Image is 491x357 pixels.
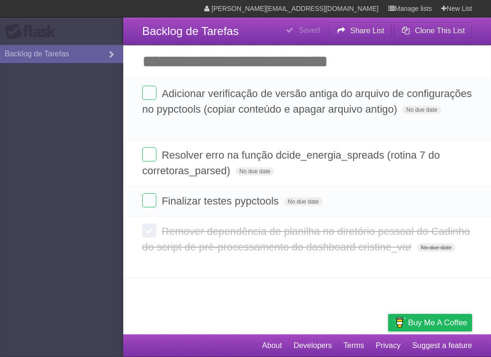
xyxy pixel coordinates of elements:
[284,197,322,206] span: No due date
[329,22,392,39] button: Share List
[344,337,364,355] a: Terms
[402,106,441,114] span: No due date
[142,223,156,238] label: Done
[412,337,472,355] a: Suggest a feature
[350,27,384,35] b: Share List
[415,27,465,35] b: Clone This List
[393,314,406,330] img: Buy me a coffee
[408,314,467,331] span: Buy me a coffee
[142,88,472,115] span: Adicionar verificação de versão antiga do arquivo de configurações no pypctools (copiar conteúdo ...
[262,337,282,355] a: About
[388,314,472,331] a: Buy me a coffee
[376,337,400,355] a: Privacy
[162,195,281,207] span: Finalizar testes pypctools
[142,25,239,37] span: Backlog de Tarefas
[142,193,156,207] label: Done
[142,225,470,253] span: Remover dependência de planilha no diretório pessoal do Cadinho do script de pré-processamento do...
[142,149,440,177] span: Resolver erro na função dcide_energia_spreads (rotina 7 do corretoras_parsed)
[417,243,455,252] span: No due date
[142,86,156,100] label: Done
[236,167,274,176] span: No due date
[394,22,472,39] button: Clone This List
[142,147,156,161] label: Done
[293,337,332,355] a: Developers
[299,26,320,34] b: Saved
[5,23,62,40] div: Flask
